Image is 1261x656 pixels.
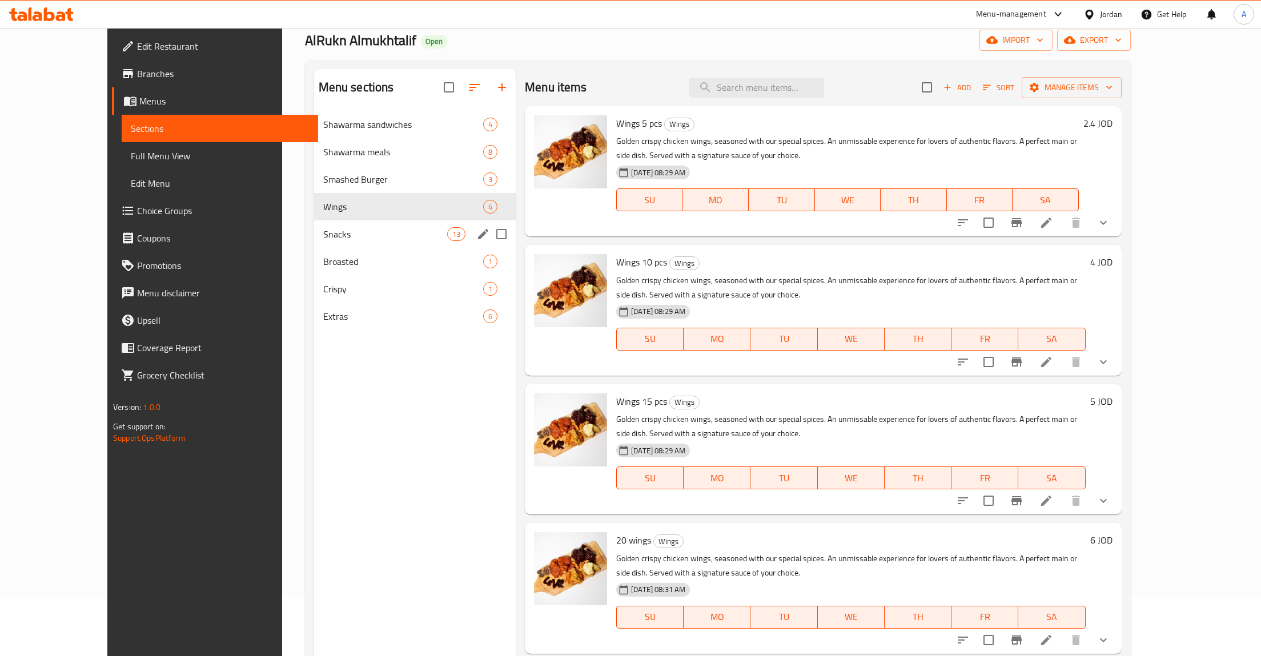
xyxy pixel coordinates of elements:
[1062,348,1090,376] button: delete
[1003,348,1030,376] button: Branch-specific-item
[314,248,516,275] div: Broasted1
[975,79,1022,96] span: Sort items
[1083,115,1113,131] h6: 2.4 JOD
[889,470,947,486] span: TH
[534,532,607,605] img: 20 wings
[616,552,1086,580] p: Golden crispy chicken wings, seasoned with our special spices. An unmissable experience for lover...
[621,331,679,347] span: SU
[750,466,817,489] button: TU
[949,487,977,514] button: sort-choices
[122,142,318,170] a: Full Menu View
[131,122,309,135] span: Sections
[627,167,690,178] span: [DATE] 08:29 AM
[616,115,662,132] span: Wings 5 pcs
[534,393,607,466] img: Wings 15 pcs
[689,78,824,98] input: search
[956,331,1014,347] span: FR
[653,534,684,548] div: Wings
[670,396,699,409] span: Wings
[1023,609,1081,625] span: SA
[448,229,465,240] span: 13
[881,188,947,211] button: TH
[670,257,699,270] span: Wings
[1003,209,1030,236] button: Branch-specific-item
[1003,487,1030,514] button: Branch-specific-item
[669,396,700,409] div: Wings
[1039,216,1053,230] a: Edit menu item
[822,331,880,347] span: WE
[323,145,483,159] div: Shawarma meals
[684,466,750,489] button: MO
[131,176,309,190] span: Edit Menu
[665,118,694,131] span: Wings
[885,328,951,351] button: TH
[483,309,497,323] div: items
[822,470,880,486] span: WE
[1039,633,1053,647] a: Edit menu item
[483,172,497,186] div: items
[616,412,1086,441] p: Golden crispy chicken wings, seasoned with our special spices. An unmissable experience for lover...
[137,368,309,382] span: Grocery Checklist
[885,192,942,208] span: TH
[815,188,881,211] button: WE
[951,606,1018,629] button: FR
[750,606,817,629] button: TU
[939,79,975,96] span: Add item
[688,331,746,347] span: MO
[1097,633,1110,647] svg: Show Choices
[621,192,678,208] span: SU
[112,224,318,252] a: Coupons
[137,286,309,300] span: Menu disclaimer
[461,74,488,101] span: Sort sections
[483,200,497,214] div: items
[885,466,951,489] button: TH
[525,79,587,96] h2: Menu items
[1062,209,1090,236] button: delete
[616,532,651,549] span: 20 wings
[621,470,679,486] span: SU
[822,609,880,625] span: WE
[753,192,810,208] span: TU
[1023,331,1081,347] span: SA
[1039,355,1053,369] a: Edit menu item
[951,466,1018,489] button: FR
[956,470,1014,486] span: FR
[627,584,690,595] span: [DATE] 08:31 AM
[484,202,497,212] span: 4
[616,606,684,629] button: SU
[956,609,1014,625] span: FR
[437,75,461,99] span: Select all sections
[1097,355,1110,369] svg: Show Choices
[323,172,483,186] div: Smashed Burger
[139,94,309,108] span: Menus
[323,118,483,131] span: Shawarma sandwiches
[1018,328,1085,351] button: SA
[314,106,516,335] nav: Menu sections
[951,192,1009,208] span: FR
[755,331,813,347] span: TU
[323,200,483,214] span: Wings
[314,138,516,166] div: Shawarma meals8
[750,328,817,351] button: TU
[977,350,1001,374] span: Select to update
[137,231,309,245] span: Coupons
[1062,626,1090,654] button: delete
[305,27,416,53] span: AlRukn Almukhtalif
[112,197,318,224] a: Choice Groups
[1090,393,1113,409] h6: 5 JOD
[137,313,309,327] span: Upsell
[1003,626,1030,654] button: Branch-specific-item
[1090,626,1117,654] button: show more
[112,279,318,307] a: Menu disclaimer
[112,87,318,115] a: Menus
[314,303,516,330] div: Extras6
[314,193,516,220] div: Wings4
[616,188,682,211] button: SU
[979,30,1053,51] button: import
[1018,606,1085,629] button: SA
[314,166,516,193] div: Smashed Burger3
[137,341,309,355] span: Coverage Report
[1062,487,1090,514] button: delete
[949,626,977,654] button: sort-choices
